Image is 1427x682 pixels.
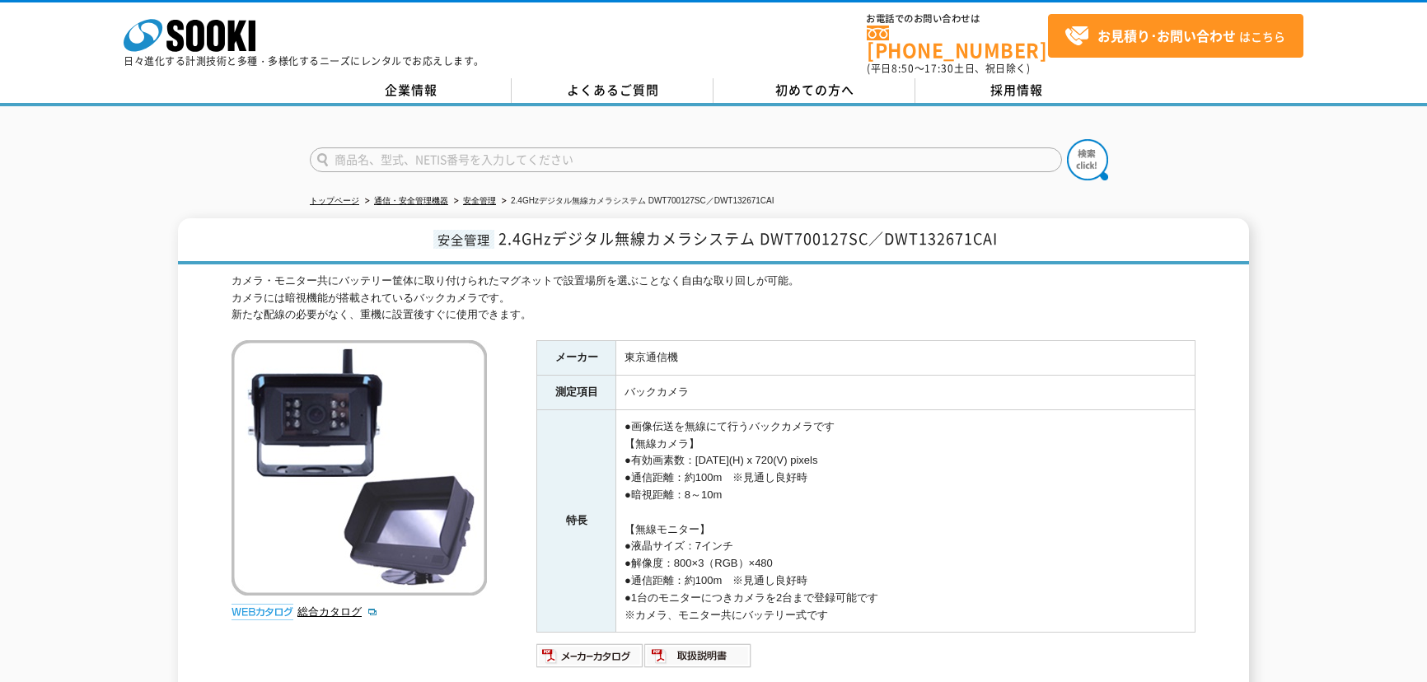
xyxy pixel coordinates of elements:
span: 8:50 [891,61,915,76]
li: 2.4GHzデジタル無線カメラシステム DWT700127SC／DWT132671CAI [498,193,774,210]
td: 東京通信機 [616,341,1195,376]
a: 企業情報 [310,78,512,103]
img: webカタログ [232,604,293,620]
a: 採用情報 [915,78,1117,103]
a: お見積り･お問い合わせはこちら [1048,14,1303,58]
th: 特長 [537,409,616,633]
a: メーカーカタログ [536,654,644,666]
a: よくあるご質問 [512,78,713,103]
input: 商品名、型式、NETIS番号を入力してください [310,147,1062,172]
a: 安全管理 [463,196,496,205]
a: 初めての方へ [713,78,915,103]
img: btn_search.png [1067,139,1108,180]
span: 2.4GHzデジタル無線カメラシステム DWT700127SC／DWT132671CAI [498,227,998,250]
div: カメラ・モニター共にバッテリー筐体に取り付けられたマグネットで設置場所を選ぶことなく自由な取り回しが可能。 カメラには暗視機能が搭載されているバックカメラです。 新たな配線の必要がなく、重機に設... [232,273,1195,324]
span: 初めての方へ [775,81,854,99]
td: バックカメラ [616,376,1195,410]
img: 2.4GHzデジタル無線カメラシステム DWT700127SC／DWT132671CAI [232,340,487,596]
a: トップページ [310,196,359,205]
a: 通信・安全管理機器 [374,196,448,205]
strong: お見積り･お問い合わせ [1097,26,1236,45]
span: はこちら [1064,24,1285,49]
img: メーカーカタログ [536,642,644,669]
span: お電話でのお問い合わせは [867,14,1048,24]
span: 17:30 [924,61,954,76]
a: [PHONE_NUMBER] [867,26,1048,59]
span: 安全管理 [433,230,494,249]
span: (平日 ～ 土日、祝日除く) [867,61,1030,76]
a: 取扱説明書 [644,654,752,666]
p: 日々進化する計測技術と多種・多様化するニーズにレンタルでお応えします。 [124,56,484,66]
th: メーカー [537,341,616,376]
img: 取扱説明書 [644,642,752,669]
a: 総合カタログ [297,605,378,618]
th: 測定項目 [537,376,616,410]
td: ●画像伝送を無線にて行うバックカメラです 【無線カメラ】 ●有効画素数：[DATE](H) x 720(V) pixels ●通信距離：約100m ※見通し良好時 ●暗視距離：8～10m 【無線... [616,409,1195,633]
